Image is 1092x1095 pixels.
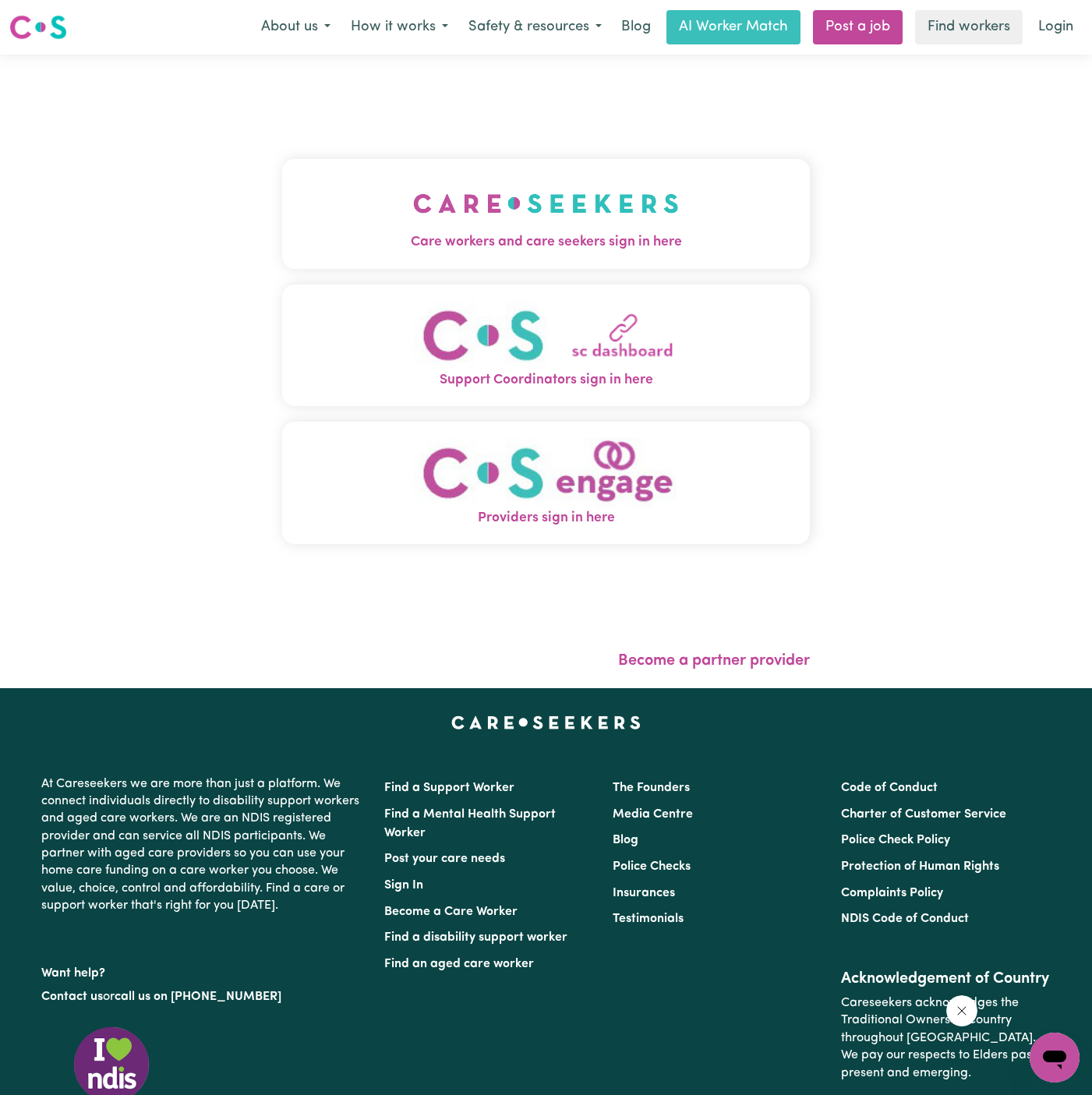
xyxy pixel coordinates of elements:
p: At Careseekers we are more than just a platform. We connect individuals directly to disability su... [41,769,366,921]
a: Find an aged care worker [384,958,534,970]
span: Support Coordinators sign in here [282,370,810,390]
a: Login [1029,10,1083,44]
a: Become a Care Worker [384,906,518,918]
p: Want help? [41,959,366,982]
a: Careseekers home page [451,716,641,729]
button: Safety & resources [458,11,612,44]
a: Testimonials [613,913,684,925]
a: Find workers [915,10,1023,44]
a: Find a Support Worker [384,782,514,794]
a: Blog [612,10,660,44]
button: Care workers and care seekers sign in here [282,159,810,268]
a: Contact us [41,991,103,1003]
h2: Acknowledgement of Country [841,970,1051,988]
img: Careseekers logo [9,13,67,41]
a: NDIS Code of Conduct [841,913,969,925]
a: Find a Mental Health Support Worker [384,808,556,839]
iframe: Close message [946,995,977,1026]
a: Complaints Policy [841,887,943,899]
a: Protection of Human Rights [841,860,999,873]
iframe: Button to launch messaging window [1030,1033,1080,1083]
p: or [41,982,366,1012]
a: Insurances [613,887,675,899]
a: Become a partner provider [618,653,810,669]
a: call us on [PHONE_NUMBER] [115,991,281,1003]
a: Code of Conduct [841,782,938,794]
button: Support Coordinators sign in here [282,284,810,407]
a: Post a job [813,10,903,44]
a: The Founders [613,782,690,794]
span: Care workers and care seekers sign in here [282,232,810,253]
a: Careseekers logo [9,9,67,45]
span: Providers sign in here [282,508,810,528]
a: Post your care needs [384,853,505,865]
a: Media Centre [613,808,693,821]
button: Providers sign in here [282,422,810,544]
a: Find a disability support worker [384,931,567,944]
a: Sign In [384,879,423,892]
button: About us [251,11,341,44]
a: AI Worker Match [666,10,800,44]
a: Blog [613,834,638,846]
span: Need any help? [9,11,94,23]
a: Charter of Customer Service [841,808,1006,821]
a: Police Check Policy [841,834,950,846]
a: Police Checks [613,860,691,873]
p: Careseekers acknowledges the Traditional Owners of Country throughout [GEOGRAPHIC_DATA]. We pay o... [841,988,1051,1088]
button: How it works [341,11,458,44]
